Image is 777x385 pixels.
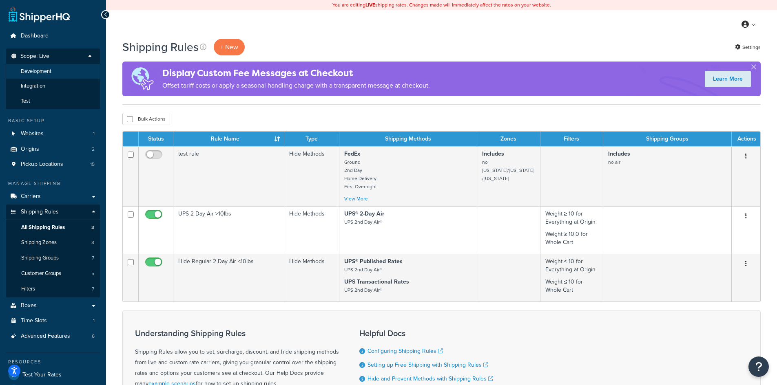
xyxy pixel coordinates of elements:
span: Dashboard [21,33,49,40]
span: All Shipping Rules [21,224,65,231]
strong: UPS® Published Rates [344,257,403,266]
a: Setting up Free Shipping with Shipping Rules [367,361,488,369]
strong: FedEx [344,150,360,158]
strong: Includes [482,150,504,158]
span: Origins [21,146,39,153]
span: Shipping Groups [21,255,59,262]
td: Hide Methods [284,254,339,301]
li: Integration [6,79,100,94]
td: Hide Methods [284,146,339,206]
span: 2 [92,146,95,153]
li: Filters [6,282,100,297]
li: Pickup Locations [6,157,100,172]
small: no [US_STATE]/[US_STATE]/[US_STATE] [482,158,534,182]
small: UPS 2nd Day Air® [344,218,382,226]
a: Shipping Groups 7 [6,251,100,266]
li: Origins [6,142,100,157]
a: View More [344,195,368,202]
span: 7 [92,255,94,262]
span: Carriers [21,193,41,200]
a: Boxes [6,298,100,313]
a: Test Your Rates [6,367,100,382]
p: Weight ≤ 10 for Whole Cart [545,278,598,294]
li: Shipping Zones [6,235,100,250]
span: Shipping Rules [21,209,59,216]
p: Weight ≥ 10.0 for Whole Cart [545,230,598,246]
th: Actions [732,132,760,146]
th: Type [284,132,339,146]
li: Customer Groups [6,266,100,281]
a: Websites 1 [6,126,100,141]
a: Learn More [705,71,751,87]
span: 3 [91,224,94,231]
li: Development [6,64,100,79]
li: Shipping Rules [6,205,100,297]
p: + New [214,39,245,55]
strong: UPS® 2-Day Air [344,209,384,218]
div: Manage Shipping [6,180,100,187]
span: Time Slots [21,317,47,324]
a: Origins 2 [6,142,100,157]
li: Test [6,94,100,109]
p: Offset tariff costs or apply a seasonal handling charge with a transparent message at checkout. [162,80,430,91]
h4: Display Custom Fee Messages at Checkout [162,66,430,80]
li: Advanced Features [6,329,100,344]
td: Hide Regular 2 Day Air <10lbs [173,254,284,301]
span: 8 [91,239,94,246]
span: Test Your Rates [22,372,62,378]
li: All Shipping Rules [6,220,100,235]
div: Basic Setup [6,117,100,124]
td: Hide Methods [284,206,339,254]
a: Hide and Prevent Methods with Shipping Rules [367,374,493,383]
span: Shipping Zones [21,239,57,246]
small: no air [608,158,620,166]
a: Dashboard [6,29,100,44]
span: Integration [21,83,45,90]
span: Advanced Features [21,333,70,340]
th: Rule Name : activate to sort column ascending [173,132,284,146]
span: Filters [21,286,35,293]
a: Settings [735,42,761,53]
h1: Shipping Rules [122,39,199,55]
div: Resources [6,359,100,365]
h3: Understanding Shipping Rules [135,329,339,338]
a: Customer Groups 5 [6,266,100,281]
span: 5 [91,270,94,277]
a: Pickup Locations 15 [6,157,100,172]
a: Carriers [6,189,100,204]
th: Filters [540,132,603,146]
span: 7 [92,286,94,293]
small: UPS 2nd Day Air® [344,286,382,294]
span: 6 [92,333,95,340]
td: UPS 2 Day Air >10lbs [173,206,284,254]
span: 1 [93,317,95,324]
small: UPS 2nd Day Air® [344,266,382,273]
span: 1 [93,130,95,137]
li: Shipping Groups [6,251,100,266]
td: test rule [173,146,284,206]
th: Shipping Methods [339,132,477,146]
span: 15 [90,161,95,168]
small: Ground 2nd Day Home Delivery First Overnight [344,158,376,190]
h3: Helpful Docs [359,329,493,338]
span: Customer Groups [21,270,61,277]
button: Bulk Actions [122,113,170,125]
a: Configuring Shipping Rules [367,347,443,355]
td: Weight ≤ 10 for Everything at Origin [540,254,603,301]
a: ShipperHQ Home [9,6,70,22]
th: Status [139,132,173,146]
th: Shipping Groups [603,132,732,146]
strong: Includes [608,150,630,158]
span: Boxes [21,302,37,309]
strong: UPS Transactional Rates [344,277,409,286]
img: duties-banner-06bc72dcb5fe05cb3f9472aba00be2ae8eb53ab6f0d8bb03d382ba314ac3c341.png [122,62,162,96]
span: Websites [21,130,44,137]
a: Filters 7 [6,282,100,297]
span: Test [21,98,30,105]
li: Time Slots [6,313,100,328]
td: Weight ≥ 10 for Everything at Origin [540,206,603,254]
